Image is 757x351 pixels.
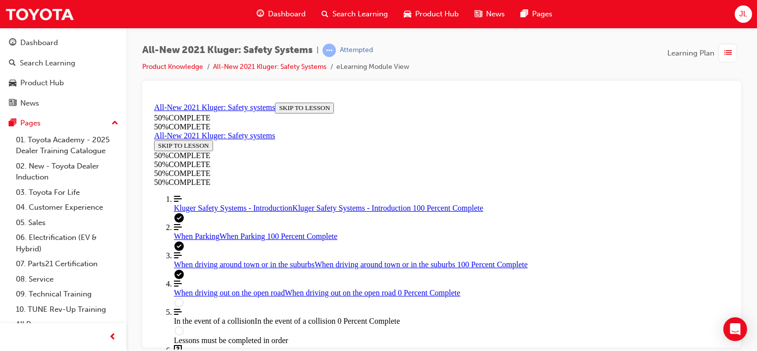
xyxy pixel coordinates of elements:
[9,59,16,68] span: search-icon
[12,272,122,287] a: 08. Service
[404,8,411,20] span: car-icon
[4,15,579,24] div: 50 % COMPLETE
[12,256,122,272] a: 07. Parts21 Certification
[268,8,306,20] span: Dashboard
[723,317,747,341] div: Open Intercom Messenger
[12,159,122,185] a: 02. New - Toyota Dealer Induction
[4,4,579,33] section: Course Information
[12,302,122,317] a: 10. TUNE Rev-Up Training
[532,8,552,20] span: Pages
[12,185,122,200] a: 03. Toyota For Life
[4,61,135,70] div: 50 % COMPLETE
[667,48,714,59] span: Learning Plan
[332,8,388,20] span: Search Learning
[142,62,203,71] a: Product Knowledge
[20,117,41,129] div: Pages
[317,45,319,56] span: |
[415,8,459,20] span: Product Hub
[735,5,752,23] button: JL
[109,331,116,344] span: prev-icon
[5,3,74,25] img: Trak
[4,42,63,53] button: SKIP TO LESSON
[475,8,482,20] span: news-icon
[9,79,16,88] span: car-icon
[340,46,373,55] div: Attempted
[20,58,75,69] div: Search Learning
[314,4,396,24] a: search-iconSearch Learning
[4,79,579,88] div: 50 % COMPLETE
[4,114,122,132] button: Pages
[4,33,135,70] section: Course Information
[467,4,513,24] a: news-iconNews
[12,200,122,215] a: 04. Customer Experience
[9,99,16,108] span: news-icon
[257,8,264,20] span: guage-icon
[20,98,39,109] div: News
[24,246,579,265] span: The Kluger Safety Systems Quiz lesson is currently unavailable: Lessons must be completed in order
[4,74,122,92] a: Product Hub
[667,44,741,62] button: Learning Plan
[12,230,122,256] a: 06. Electrification (EV & Hybrid)
[4,24,579,33] div: 50 % COMPLETE
[486,8,505,20] span: News
[125,4,184,15] button: SKIP TO LESSON
[12,287,122,302] a: 09. Technical Training
[336,61,409,73] li: eLearning Module View
[4,70,579,79] div: 50 % COMPLETE
[4,4,125,13] a: All-New 2021 Kluger: Safety systems
[4,94,122,113] a: News
[4,96,579,285] nav: Course Outline
[4,33,125,41] a: All-New 2021 Kluger: Safety systems
[4,54,122,72] a: Search Learning
[249,4,314,24] a: guage-iconDashboard
[4,34,122,52] a: Dashboard
[12,132,122,159] a: 01. Toyota Academy - 2025 Dealer Training Catalogue
[323,44,336,57] span: learningRecordVerb_ATTEMPT-icon
[20,77,64,89] div: Product Hub
[4,32,122,114] button: DashboardSearch LearningProduct HubNews
[513,4,560,24] a: pages-iconPages
[12,317,122,332] a: All Pages
[396,4,467,24] a: car-iconProduct Hub
[521,8,528,20] span: pages-icon
[142,45,313,56] span: All-New 2021 Kluger: Safety Systems
[213,62,326,71] a: All-New 2021 Kluger: Safety Systems
[322,8,328,20] span: search-icon
[9,119,16,128] span: pages-icon
[4,4,579,285] section: Course Overview
[724,47,732,59] span: list-icon
[739,8,747,20] span: JL
[12,215,122,231] a: 05. Sales
[111,117,118,130] span: up-icon
[9,39,16,48] span: guage-icon
[20,37,58,49] div: Dashboard
[4,53,135,61] div: 50 % COMPLETE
